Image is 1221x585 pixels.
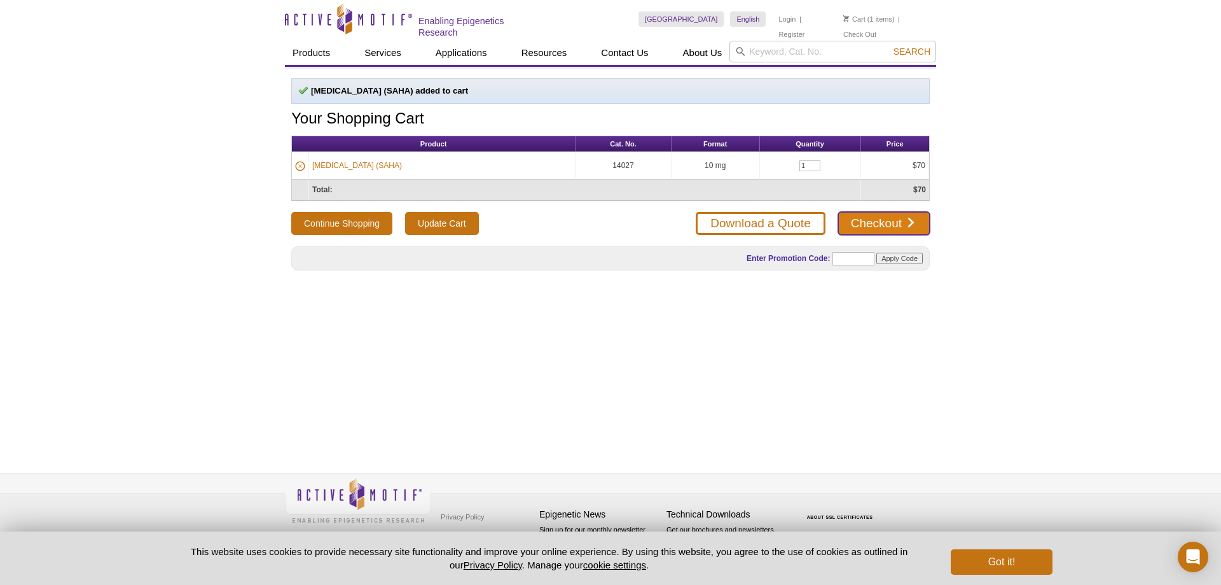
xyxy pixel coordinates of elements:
[666,525,787,557] p: Get our brochures and newsletters, or request them by mail.
[807,515,873,519] a: ABOUT SSL CERTIFICATES
[729,41,936,62] input: Keyword, Cat. No.
[886,140,904,148] span: Price
[405,212,478,235] input: Update Cart
[298,85,923,97] p: [MEDICAL_DATA] (SAHA) added to cart
[285,41,338,65] a: Products
[312,160,402,171] a: [MEDICAL_DATA] (SAHA)
[778,30,804,39] a: Register
[843,15,849,22] img: Your Cart
[420,140,447,148] span: Product
[169,545,930,572] p: This website uses cookies to provide necessary site functionality and improve your online experie...
[730,11,766,27] a: English
[418,15,545,38] h2: Enabling Epigenetics Research
[291,212,392,235] button: Continue Shopping
[794,497,889,525] table: Click to Verify - This site chose Symantec SSL for secure e-commerce and confidential communicati...
[675,41,730,65] a: About Us
[464,560,522,570] a: Privacy Policy
[576,152,672,180] td: 14027
[893,46,930,57] span: Search
[703,140,727,148] span: Format
[796,140,824,148] span: Quantity
[291,110,930,129] h1: Your Shopping Cart
[514,41,575,65] a: Resources
[539,525,660,568] p: Sign up for our monthly newsletter highlighting recent publications in the field of epigenetics.
[1178,542,1208,572] div: Open Intercom Messenger
[312,185,333,194] strong: Total:
[913,185,926,194] strong: $70
[357,41,409,65] a: Services
[438,526,504,546] a: Terms & Conditions
[799,11,801,27] li: |
[861,152,929,180] td: $70
[610,140,637,148] span: Cat. No.
[876,253,923,264] input: Apply Code
[666,509,787,520] h4: Technical Downloads
[951,549,1052,575] button: Got it!
[890,46,934,57] button: Search
[285,474,431,526] img: Active Motif,
[778,15,796,24] a: Login
[638,11,724,27] a: [GEOGRAPHIC_DATA]
[843,30,876,39] a: Check Out
[672,152,760,180] td: 10 mg
[745,254,830,263] label: Enter Promotion Code:
[428,41,495,65] a: Applications
[843,11,895,27] li: (1 items)
[593,41,656,65] a: Contact Us
[539,509,660,520] h4: Epigenetic News
[843,15,866,24] a: Cart
[838,212,930,235] a: Checkout
[898,11,900,27] li: |
[583,560,646,570] button: cookie settings
[696,212,825,235] a: Download a Quote
[438,507,487,526] a: Privacy Policy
